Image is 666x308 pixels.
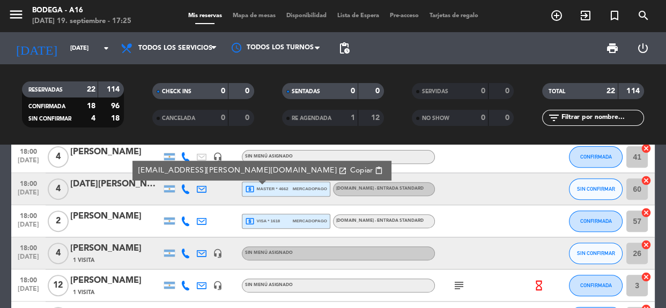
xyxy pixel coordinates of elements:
[606,87,615,95] strong: 22
[371,114,382,122] strong: 12
[32,5,131,16] div: Bodega - A16
[221,87,225,95] strong: 0
[162,89,191,94] span: CHECK INS
[213,249,223,258] i: headset_mic
[107,86,122,93] strong: 114
[375,167,383,175] span: content_paste
[8,6,24,22] i: menu
[332,13,384,19] span: Lista de Espera
[100,42,113,55] i: arrow_drop_down
[608,9,621,22] i: turned_in_not
[245,154,293,159] span: Sin menú asignado
[580,282,612,288] span: CONFIRMADA
[351,114,355,122] strong: 1
[505,114,512,122] strong: 0
[637,42,649,55] i: power_settings_new
[15,157,42,169] span: [DATE]
[221,114,225,122] strong: 0
[245,216,280,226] span: visa * 1618
[569,178,623,200] button: SIN CONFIRMAR
[48,178,69,200] span: 4
[70,274,161,288] div: [PERSON_NAME]
[338,42,351,55] span: pending_actions
[28,104,65,109] span: CONFIRMADA
[111,115,122,122] strong: 18
[641,143,652,154] i: cancel
[580,154,612,160] span: CONFIRMADA
[245,184,288,194] span: master * 4662
[70,209,161,223] div: [PERSON_NAME]
[15,145,42,157] span: 18:00
[245,251,293,255] span: Sin menú asignado
[213,152,223,162] i: headset_mic
[628,32,658,64] div: LOG OUT
[606,42,619,55] span: print
[15,177,42,189] span: 18:00
[505,87,512,95] strong: 0
[641,207,652,218] i: cancel
[73,256,94,265] span: 1 Visita
[86,102,95,110] strong: 18
[245,184,255,194] i: local_atm
[15,253,42,266] span: [DATE]
[48,243,69,264] span: 4
[28,87,63,93] span: RESERVADAS
[641,175,652,186] i: cancel
[641,239,652,250] i: cancel
[32,16,131,27] div: [DATE] 19. septiembre - 17:25
[347,164,386,177] button: Copiarcontent_paste
[577,186,615,192] span: SIN CONFIRMAR
[73,288,94,297] span: 1 Visita
[375,87,382,95] strong: 0
[292,116,331,121] span: RE AGENDADA
[453,279,465,292] i: subject
[580,218,612,224] span: CONFIRMADA
[481,114,485,122] strong: 0
[547,111,560,124] i: filter_list
[569,275,623,296] button: CONFIRMADA
[293,217,327,224] span: mercadopago
[8,36,65,60] i: [DATE]
[213,281,223,290] i: headset_mic
[336,186,424,191] span: [DOMAIN_NAME] - Entrada Standard
[579,9,592,22] i: exit_to_app
[245,87,251,95] strong: 0
[293,185,327,192] span: mercadopago
[245,283,293,287] span: Sin menú asignado
[15,273,42,286] span: 18:00
[70,145,161,159] div: [PERSON_NAME]
[533,280,545,291] i: hourglass_empty
[70,242,161,256] div: [PERSON_NAME]
[481,87,485,95] strong: 0
[70,177,161,191] div: [DATE][PERSON_NAME]
[351,87,355,95] strong: 0
[162,116,195,121] span: CANCELADA
[48,146,69,168] span: 4
[336,219,424,223] span: [DOMAIN_NAME] - Entrada Standard
[48,211,69,232] span: 2
[424,13,484,19] span: Tarjetas de regalo
[86,86,95,93] strong: 22
[338,167,347,175] i: open_in_new
[138,164,347,177] a: [EMAIL_ADDRESS][PERSON_NAME][DOMAIN_NAME]open_in_new
[421,116,449,121] span: NO SHOW
[569,146,623,168] button: CONFIRMADA
[111,102,122,110] strong: 96
[15,221,42,234] span: [DATE]
[183,13,227,19] span: Mis reservas
[292,89,320,94] span: SENTADAS
[245,114,251,122] strong: 0
[227,13,281,19] span: Mapa de mesas
[281,13,332,19] span: Disponibilidad
[91,115,95,122] strong: 4
[577,250,615,256] span: SIN CONFIRMAR
[15,286,42,298] span: [DATE]
[15,241,42,253] span: 18:00
[350,165,373,176] span: Copiar
[641,272,652,282] i: cancel
[8,6,24,26] button: menu
[384,13,424,19] span: Pre-acceso
[549,89,565,94] span: TOTAL
[28,116,71,122] span: SIN CONFIRMAR
[15,189,42,201] span: [DATE]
